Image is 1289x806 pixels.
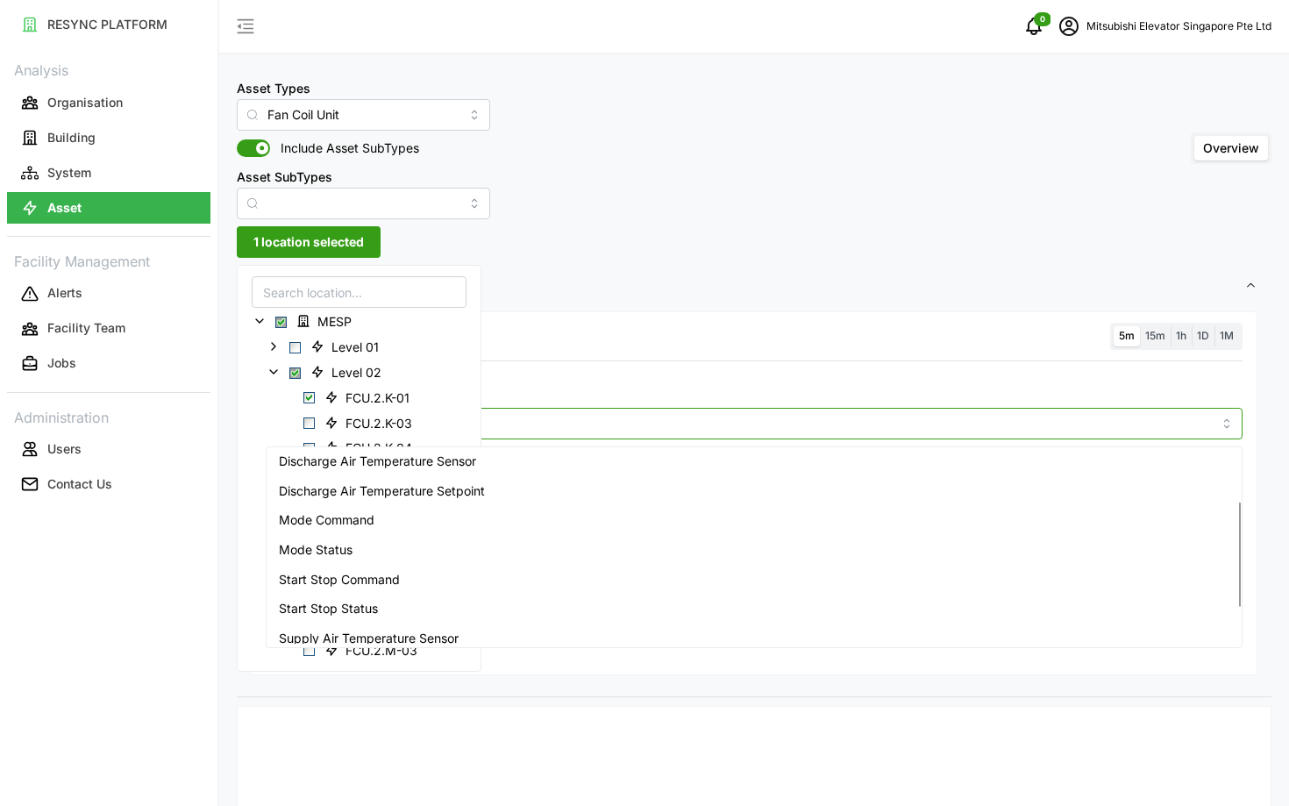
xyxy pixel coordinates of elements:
p: Facility Management [7,247,210,273]
button: Asset [7,192,210,224]
span: Select FCU.2.K-03 [303,417,315,429]
span: FCU.2.K-04 [345,439,412,457]
span: Start Stop Status [279,599,378,618]
input: Search location... [252,276,466,308]
button: RESYNC PLATFORM [7,9,210,40]
span: Select FCU.2.M-03 [303,645,315,656]
p: Organisation [47,94,123,111]
button: schedule [1051,9,1086,44]
p: Mitsubishi Elevator Singapore Pte Ltd [1086,18,1271,35]
p: Alerts [47,284,82,302]
span: 1h [1176,329,1186,342]
span: MESP [289,310,364,332]
span: Settings [251,265,1244,308]
span: FCU.2.K-01 [317,386,422,407]
span: Mode Status [279,540,353,560]
span: FCU.2.K-04 [317,437,424,458]
button: Settings [237,265,1271,308]
label: Asset SubTypes [237,168,332,187]
span: Level 02 [303,361,394,382]
p: System [47,164,91,182]
a: Jobs [7,346,210,382]
button: Contact Us [7,468,210,500]
span: Discharge Air Temperature Sensor [279,452,476,471]
span: 1M [1220,329,1234,342]
button: Organisation [7,87,210,118]
span: Include Asset SubTypes [270,139,419,157]
a: Facility Team [7,311,210,346]
button: 1 location selected [237,226,381,258]
div: Settings [237,307,1271,696]
a: System [7,155,210,190]
span: Select FCU.2.K-01 [303,392,315,403]
span: 1 location selected [253,227,364,257]
a: Asset [7,190,210,225]
span: Supply Air Temperature Sensor [279,629,459,648]
button: Facility Team [7,313,210,345]
input: Select metric [296,413,1212,432]
p: RESYNC PLATFORM [47,16,167,33]
span: FCU.2.K-03 [317,411,424,432]
span: Mode Command [279,510,374,530]
span: Level 01 [331,339,379,356]
span: MESP [317,313,352,331]
p: Users [47,440,82,458]
span: Select FCU.2.K-04 [303,442,315,453]
button: Jobs [7,348,210,380]
p: Facility Team [47,319,125,337]
button: Building [7,122,210,153]
p: *You can only select a maximum of 5 metrics [266,443,1243,458]
span: FCU.2.M-03 [317,638,430,660]
span: Select Level 02 [289,367,301,378]
span: FCU.2.K-01 [345,389,409,406]
div: 1 location selected [237,265,481,672]
span: Level 02 [331,364,381,382]
button: Users [7,433,210,465]
span: Level 01 [303,336,391,357]
a: Alerts [7,276,210,311]
p: Building [47,129,96,146]
a: Contact Us [7,467,210,502]
p: Analysis [7,56,210,82]
button: notifications [1016,9,1051,44]
button: Alerts [7,278,210,310]
span: FCU.2.K-03 [345,414,412,432]
span: 0 [1040,13,1045,25]
span: 5m [1119,329,1135,342]
span: 1D [1197,329,1209,342]
span: Overview [1203,140,1259,155]
span: 15m [1145,329,1165,342]
p: Jobs [47,354,76,372]
a: Building [7,120,210,155]
button: System [7,157,210,189]
span: Select MESP [275,317,287,328]
a: Organisation [7,85,210,120]
a: RESYNC PLATFORM [7,7,210,42]
span: Select Level 01 [289,341,301,353]
span: FCU.2.M-03 [345,641,417,659]
a: Users [7,432,210,467]
span: Start Stop Command [279,570,400,589]
label: Asset Types [237,79,310,98]
span: Discharge Air Temperature Setpoint [279,481,485,501]
p: Administration [7,403,210,429]
p: Asset [47,199,82,217]
p: Contact Us [47,475,112,493]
